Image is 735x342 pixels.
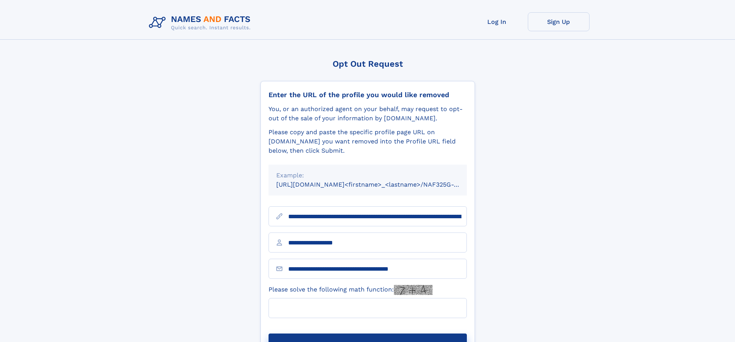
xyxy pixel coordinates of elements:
[466,12,528,31] a: Log In
[269,91,467,99] div: Enter the URL of the profile you would like removed
[146,12,257,33] img: Logo Names and Facts
[260,59,475,69] div: Opt Out Request
[269,128,467,155] div: Please copy and paste the specific profile page URL on [DOMAIN_NAME] you want removed into the Pr...
[269,285,433,295] label: Please solve the following math function:
[276,181,482,188] small: [URL][DOMAIN_NAME]<firstname>_<lastname>/NAF325G-xxxxxxxx
[276,171,459,180] div: Example:
[269,104,467,123] div: You, or an authorized agent on your behalf, may request to opt-out of the sale of your informatio...
[528,12,590,31] a: Sign Up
